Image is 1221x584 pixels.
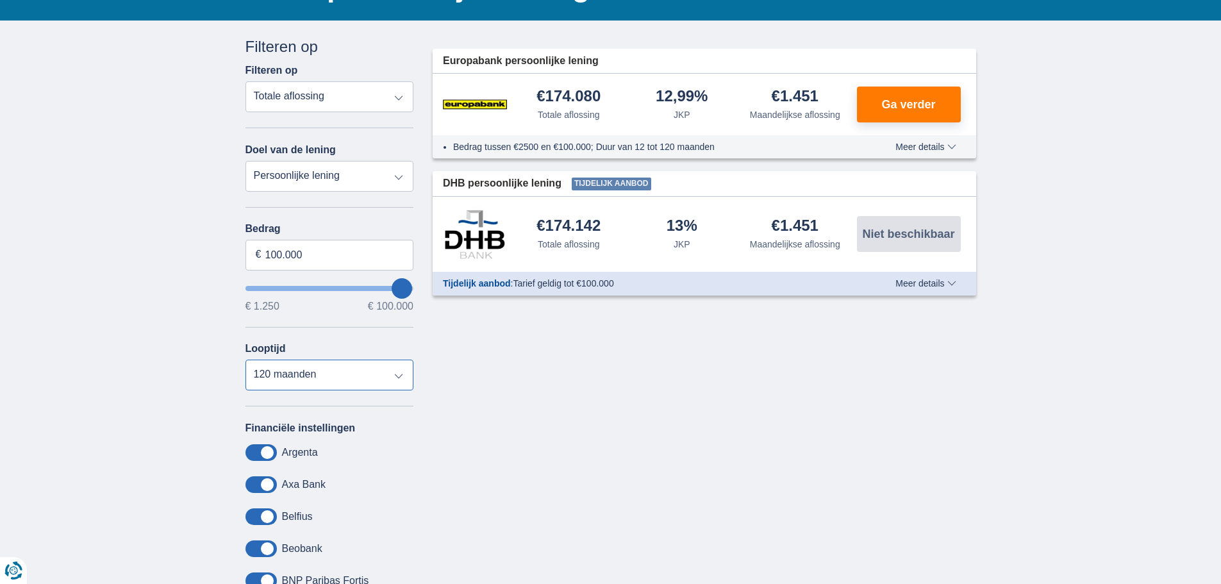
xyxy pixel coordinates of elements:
[772,88,818,106] div: €1.451
[513,278,613,288] span: Tarief geldig tot €100.000
[536,218,601,235] div: €174.142
[245,286,414,291] input: wantToBorrow
[368,301,413,312] span: € 100.000
[750,238,840,251] div: Maandelijkse aflossing
[667,218,697,235] div: 13%
[256,247,262,262] span: €
[881,99,935,110] span: Ga verder
[572,178,651,190] span: Tijdelijk aanbod
[886,278,965,288] button: Meer details
[443,176,561,191] span: DHB persoonlijke lening
[536,88,601,106] div: €174.080
[443,210,507,258] img: product.pl.alt DHB Bank
[886,142,965,152] button: Meer details
[245,301,279,312] span: € 1.250
[245,65,298,76] label: Filteren op
[245,223,414,235] label: Bedrag
[895,279,956,288] span: Meer details
[538,108,600,121] div: Totale aflossing
[282,543,322,555] label: Beobank
[282,511,313,522] label: Belfius
[674,108,690,121] div: JKP
[443,88,507,121] img: product.pl.alt Europabank
[443,278,511,288] span: Tijdelijk aanbod
[772,218,818,235] div: €1.451
[245,144,336,156] label: Doel van de lening
[433,277,859,290] div: :
[857,216,961,252] button: Niet beschikbaar
[857,87,961,122] button: Ga verder
[538,238,600,251] div: Totale aflossing
[862,228,954,240] span: Niet beschikbaar
[282,447,318,458] label: Argenta
[245,422,356,434] label: Financiële instellingen
[750,108,840,121] div: Maandelijkse aflossing
[674,238,690,251] div: JKP
[282,479,326,490] label: Axa Bank
[443,54,599,69] span: Europabank persoonlijke lening
[245,343,286,355] label: Looptijd
[453,140,849,153] li: Bedrag tussen €2500 en €100.000; Duur van 12 tot 120 maanden
[245,36,414,58] div: Filteren op
[656,88,708,106] div: 12,99%
[895,142,956,151] span: Meer details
